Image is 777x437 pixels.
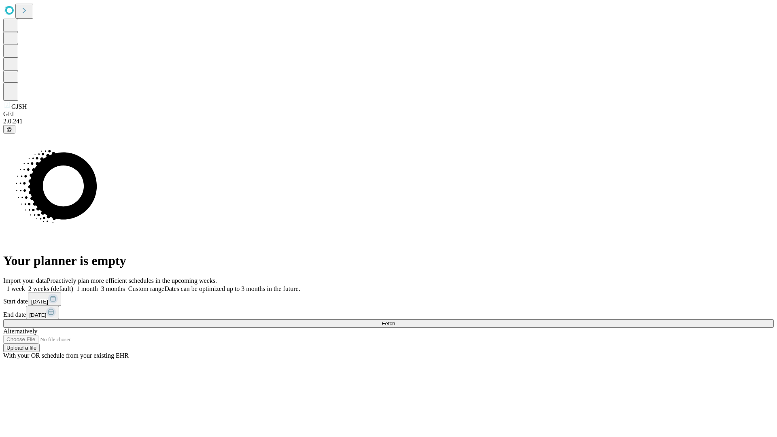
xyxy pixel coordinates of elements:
div: End date [3,306,774,319]
div: Start date [3,293,774,306]
span: Custom range [128,285,164,292]
span: Import your data [3,277,47,284]
span: Proactively plan more efficient schedules in the upcoming weeks. [47,277,217,284]
span: [DATE] [29,312,46,318]
span: With your OR schedule from your existing EHR [3,352,129,359]
button: Fetch [3,319,774,328]
div: 2.0.241 [3,118,774,125]
span: 1 week [6,285,25,292]
span: @ [6,126,12,132]
span: 3 months [101,285,125,292]
button: [DATE] [28,293,61,306]
span: Alternatively [3,328,37,335]
div: GEI [3,110,774,118]
span: 2 weeks (default) [28,285,73,292]
span: GJSH [11,103,27,110]
span: Dates can be optimized up to 3 months in the future. [164,285,300,292]
span: [DATE] [31,299,48,305]
span: 1 month [76,285,98,292]
button: Upload a file [3,344,40,352]
h1: Your planner is empty [3,253,774,268]
button: [DATE] [26,306,59,319]
span: Fetch [382,320,395,327]
button: @ [3,125,15,134]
